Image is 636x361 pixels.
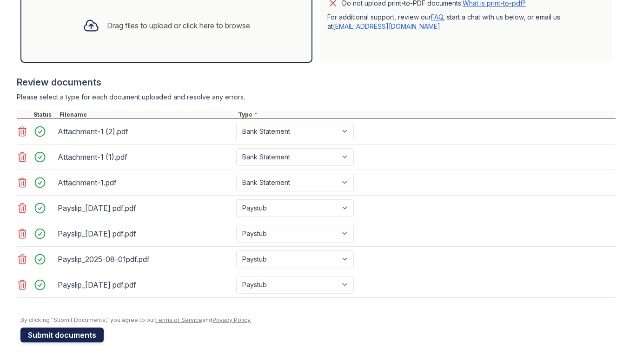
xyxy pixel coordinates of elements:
div: Payslip_[DATE] pdf.pdf [58,201,232,216]
a: [EMAIL_ADDRESS][DOMAIN_NAME] [333,22,440,30]
a: Terms of Service [155,316,202,323]
div: Drag files to upload or click here to browse [107,20,250,31]
div: Payslip_[DATE] pdf.pdf [58,226,232,241]
a: FAQ [431,13,443,21]
div: Attachment-1.pdf [58,175,232,190]
div: Filename [58,111,236,118]
div: Attachment-1 (1).pdf [58,150,232,164]
button: Submit documents [20,328,104,342]
p: For additional support, review our , start a chat with us below, or email us at [327,13,604,31]
div: Payslip_2025-08-01pdf.pdf [58,252,232,267]
div: Attachment-1 (2).pdf [58,124,232,139]
div: Please select a type for each document uploaded and resolve any errors. [17,92,616,102]
div: Status [32,111,58,118]
div: Payslip_[DATE] pdf.pdf [58,277,232,292]
a: Privacy Policy. [212,316,252,323]
div: Type [236,111,616,118]
div: By clicking "Submit Documents," you agree to our and [20,316,616,324]
div: Review documents [17,76,616,89]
